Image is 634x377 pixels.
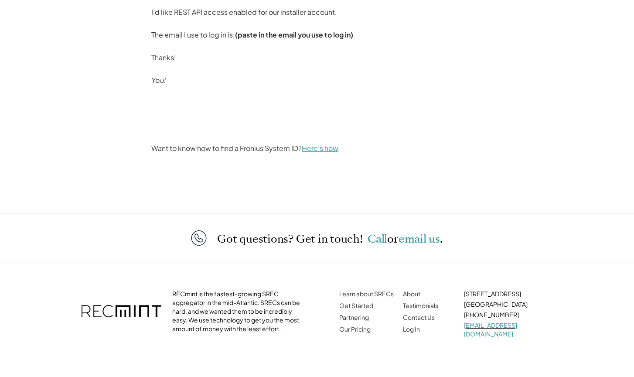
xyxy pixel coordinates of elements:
a: Testimonials [403,302,438,309]
p: Want to know how to find a Fronius System ID? . [151,141,483,155]
p: [STREET_ADDRESS] [464,289,552,298]
a: Get Started [339,302,373,309]
strong: (paste in the email you use to log in) [235,30,353,39]
p: I’d like REST API access enabled for our installer account. [151,5,483,19]
em: You! [151,75,166,85]
a: email us [399,231,440,247]
p: RECmint is the fastest-growing SREC aggregator in the mid-Atlantic. SRECs can be hard, and we wan... [172,289,303,333]
a: Contact Us [403,313,435,321]
p: Got questions? Get in touch! [217,233,443,245]
a: About [403,290,420,298]
p: Thanks! [151,51,483,65]
a: Here’s how [302,144,338,153]
a: Our Pricing [339,325,371,333]
a: Call [368,231,387,247]
a: Partnering [339,313,369,321]
span: . [440,231,443,247]
a: Log In [403,325,420,333]
p: [PHONE_NUMBER] [464,310,552,319]
span: or [387,231,399,247]
a: [EMAIL_ADDRESS][DOMAIN_NAME] [464,321,517,338]
p: The email I use to log in is: [151,28,483,42]
p: [GEOGRAPHIC_DATA] [464,300,552,308]
a: Learn about SRECs [339,290,394,298]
